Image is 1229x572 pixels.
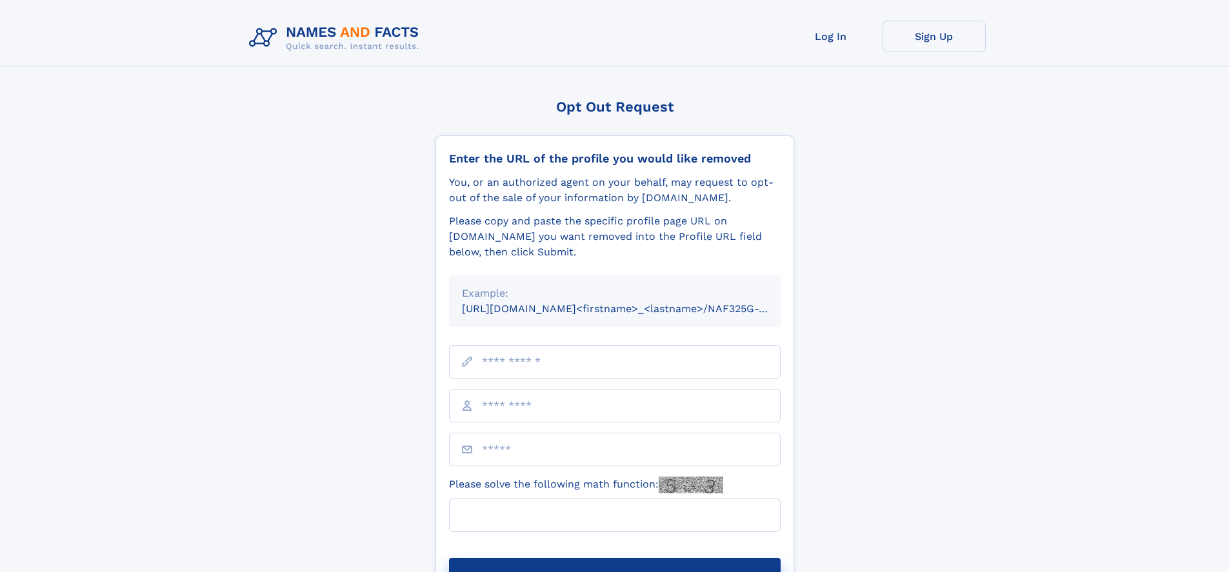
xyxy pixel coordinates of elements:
[449,152,781,166] div: Enter the URL of the profile you would like removed
[449,477,723,493] label: Please solve the following math function:
[449,213,781,260] div: Please copy and paste the specific profile page URL on [DOMAIN_NAME] you want removed into the Pr...
[435,99,794,115] div: Opt Out Request
[462,302,805,315] small: [URL][DOMAIN_NAME]<firstname>_<lastname>/NAF325G-xxxxxxxx
[779,21,883,52] a: Log In
[244,21,430,55] img: Logo Names and Facts
[883,21,986,52] a: Sign Up
[462,286,768,301] div: Example:
[449,175,781,206] div: You, or an authorized agent on your behalf, may request to opt-out of the sale of your informatio...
